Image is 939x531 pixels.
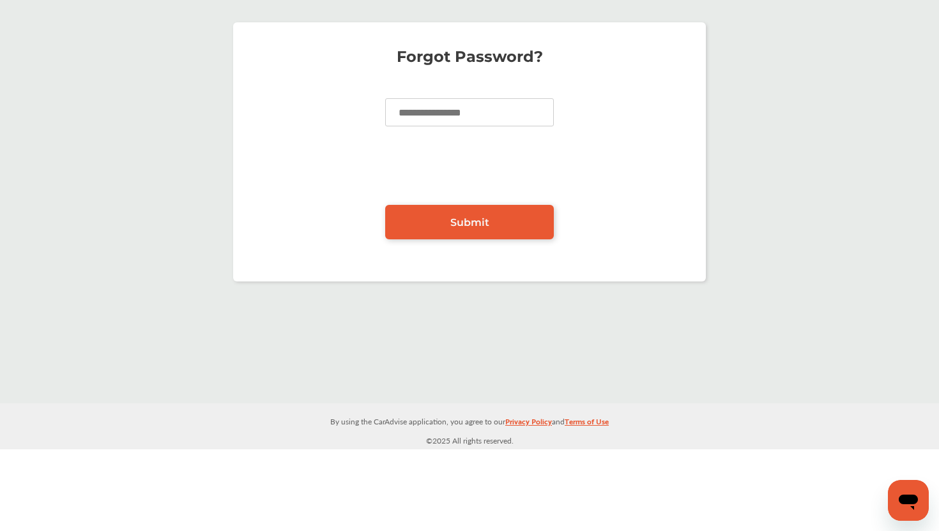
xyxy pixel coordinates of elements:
p: Forgot Password? [246,50,693,63]
iframe: Button to launch messaging window [888,480,929,521]
iframe: reCAPTCHA [372,146,567,195]
a: Privacy Policy [505,414,552,434]
a: Submit [385,205,554,239]
a: Terms of Use [565,414,609,434]
span: Submit [450,216,489,228]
